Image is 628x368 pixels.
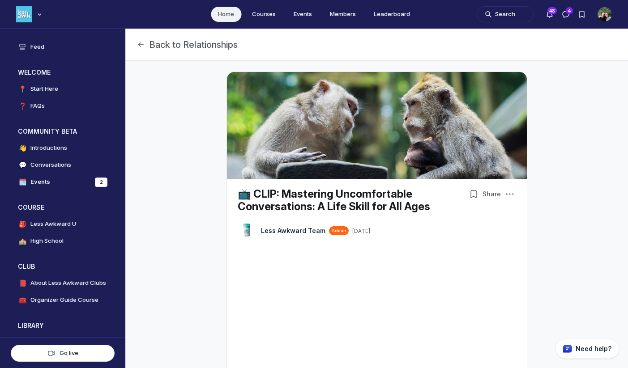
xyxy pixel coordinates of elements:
a: 🎒Less Awkward U [11,216,115,232]
a: View Less Awkward Team profile [261,226,325,235]
a: 💬Conversations [11,157,115,173]
span: 📕 [18,279,27,288]
button: CLUBCollapse space [11,259,115,274]
p: Need help? [576,344,611,353]
a: 📍Start Here [11,81,115,97]
h4: Introductions [30,144,67,152]
div: 2 [95,178,107,187]
a: Leaderboard [367,7,417,22]
a: Home [211,7,241,22]
a: 📕About Less Awkward Clubs [11,275,115,291]
h3: COMMUNITY BETA [18,127,77,136]
button: Back to Relationships [137,38,238,51]
button: Search [477,6,534,22]
h4: About Less Awkward Clubs [30,279,106,288]
h4: Events [30,178,50,186]
span: 📍 [18,85,27,93]
a: 🏫High School [11,233,115,249]
button: Go live [11,345,115,362]
span: 💬 [18,161,27,169]
h4: Less Awkward U [30,220,76,228]
span: 🗓️ [18,178,27,186]
a: 👋Introductions [11,140,115,156]
h3: COURSE [18,203,44,212]
button: Bookmarks [574,6,590,22]
button: Circle support widget [555,339,619,359]
button: Share [481,188,503,200]
a: [DATE] [352,228,370,235]
button: COURSECollapse space [11,200,115,215]
button: Post actions [504,188,516,200]
img: post cover image [227,72,527,179]
img: Less Awkward Hub logo [16,6,32,22]
h4: Organizer Guide Course [30,296,98,305]
span: 🏫 [18,237,27,245]
a: Feed [11,39,115,55]
h3: CLUB [18,262,35,271]
span: Share [483,190,501,199]
button: WELCOMECollapse space [11,65,115,80]
span: 👋 [18,144,27,152]
a: 🧰Organizer Guide Course [11,292,115,308]
button: Direct messages [558,6,574,22]
h4: Conversations [30,161,71,169]
button: COMMUNITY BETACollapse space [11,124,115,139]
a: View Less Awkward Team profile [238,222,256,240]
button: LIBRARYCollapse space [11,318,115,333]
a: 📺 CLIP: Mastering Uncomfortable Conversations: A Life Skill for All Ages [238,187,430,213]
h4: High School [30,237,64,245]
h4: Start Here [30,85,58,93]
a: Members [323,7,363,22]
h4: Feed [30,42,44,51]
a: Courses [245,7,283,22]
button: View Less Awkward Team profileAdmin[DATE] [261,226,370,235]
h3: LIBRARY [18,321,44,330]
h4: FAQs [30,102,45,110]
span: 🎒 [18,220,27,228]
span: Admin [332,228,346,234]
a: Events [286,7,319,22]
button: Less Awkward Hub logo [16,5,44,23]
button: User menu options [598,7,612,21]
span: ❓ [18,102,27,110]
div: Go live [18,349,107,357]
header: Page Header [126,29,628,61]
button: Notifications [542,6,558,22]
h3: WELCOME [18,68,51,77]
a: ❓FAQs [11,98,115,114]
button: Bookmarks [467,188,480,200]
a: 🗓️Events2 [11,174,115,190]
span: 🧰 [18,296,27,305]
